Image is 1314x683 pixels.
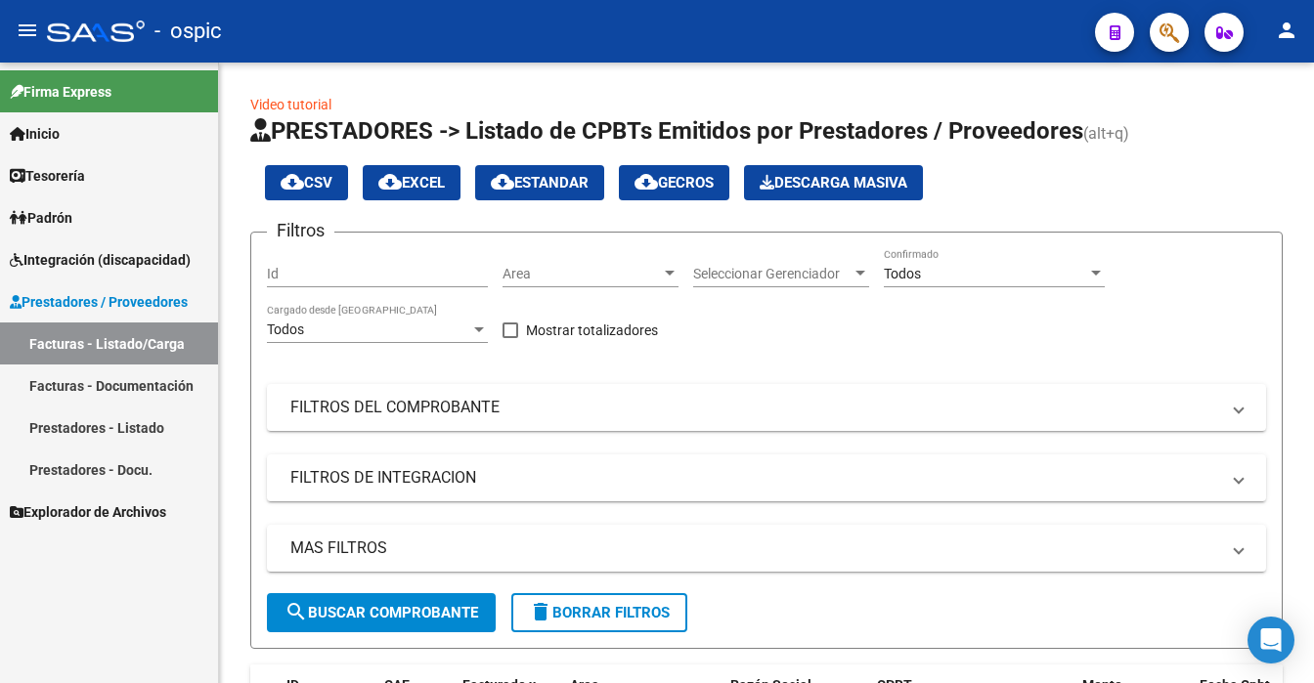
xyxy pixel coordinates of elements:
a: Video tutorial [250,97,331,112]
span: Buscar Comprobante [285,604,478,621]
mat-expansion-panel-header: FILTROS DEL COMPROBANTE [267,384,1266,431]
button: Estandar [475,165,604,200]
mat-icon: cloud_download [491,170,514,193]
span: Padrón [10,207,72,229]
mat-panel-title: MAS FILTROS [290,537,1219,559]
span: - ospic [154,10,222,53]
button: Descarga Masiva [744,165,923,200]
mat-icon: cloud_download [635,170,658,193]
span: Integración (discapacidad) [10,249,191,271]
span: Firma Express [10,81,111,103]
h3: Filtros [267,217,334,244]
span: Inicio [10,123,60,145]
span: Explorador de Archivos [10,501,166,523]
button: CSV [265,165,348,200]
span: Estandar [491,174,589,192]
span: Tesorería [10,165,85,187]
span: Todos [267,321,304,337]
span: EXCEL [378,174,445,192]
button: EXCEL [363,165,460,200]
mat-icon: cloud_download [378,170,402,193]
app-download-masive: Descarga masiva de comprobantes (adjuntos) [744,165,923,200]
mat-icon: person [1275,19,1298,42]
mat-panel-title: FILTROS DEL COMPROBANTE [290,397,1219,418]
span: Mostrar totalizadores [526,319,658,342]
button: Gecros [619,165,729,200]
div: Open Intercom Messenger [1248,617,1294,663]
button: Buscar Comprobante [267,593,496,632]
mat-icon: cloud_download [281,170,304,193]
mat-icon: menu [16,19,39,42]
mat-icon: search [285,600,308,623]
span: Todos [884,266,921,281]
span: Area [503,266,661,282]
span: CSV [281,174,332,192]
mat-icon: delete [529,600,552,623]
span: PRESTADORES -> Listado de CPBTs Emitidos por Prestadores / Proveedores [250,117,1083,145]
span: (alt+q) [1083,124,1129,143]
span: Borrar Filtros [529,604,670,621]
mat-expansion-panel-header: MAS FILTROS [267,525,1266,572]
mat-panel-title: FILTROS DE INTEGRACION [290,467,1219,489]
mat-expansion-panel-header: FILTROS DE INTEGRACION [267,454,1266,501]
span: Descarga Masiva [760,174,907,192]
button: Borrar Filtros [511,593,687,632]
span: Seleccionar Gerenciador [693,266,852,282]
span: Prestadores / Proveedores [10,291,188,313]
span: Gecros [635,174,714,192]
